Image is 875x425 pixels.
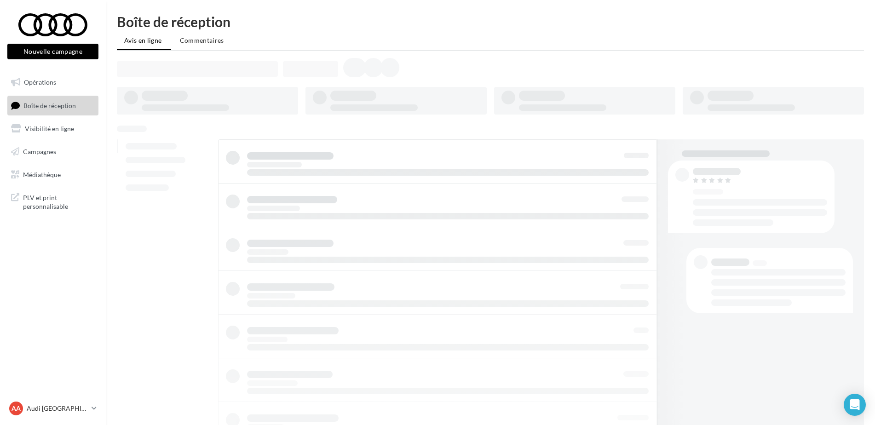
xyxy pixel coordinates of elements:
[6,119,100,138] a: Visibilité en ligne
[180,36,224,44] span: Commentaires
[844,394,866,416] div: Open Intercom Messenger
[25,125,74,132] span: Visibilité en ligne
[23,148,56,155] span: Campagnes
[6,142,100,161] a: Campagnes
[117,15,864,29] div: Boîte de réception
[6,73,100,92] a: Opérations
[12,404,21,413] span: AA
[6,165,100,184] a: Médiathèque
[6,188,100,215] a: PLV et print personnalisable
[7,44,98,59] button: Nouvelle campagne
[23,191,95,211] span: PLV et print personnalisable
[23,170,61,178] span: Médiathèque
[27,404,88,413] p: Audi [GEOGRAPHIC_DATA]
[23,101,76,109] span: Boîte de réception
[24,78,56,86] span: Opérations
[7,400,98,417] a: AA Audi [GEOGRAPHIC_DATA]
[6,96,100,115] a: Boîte de réception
